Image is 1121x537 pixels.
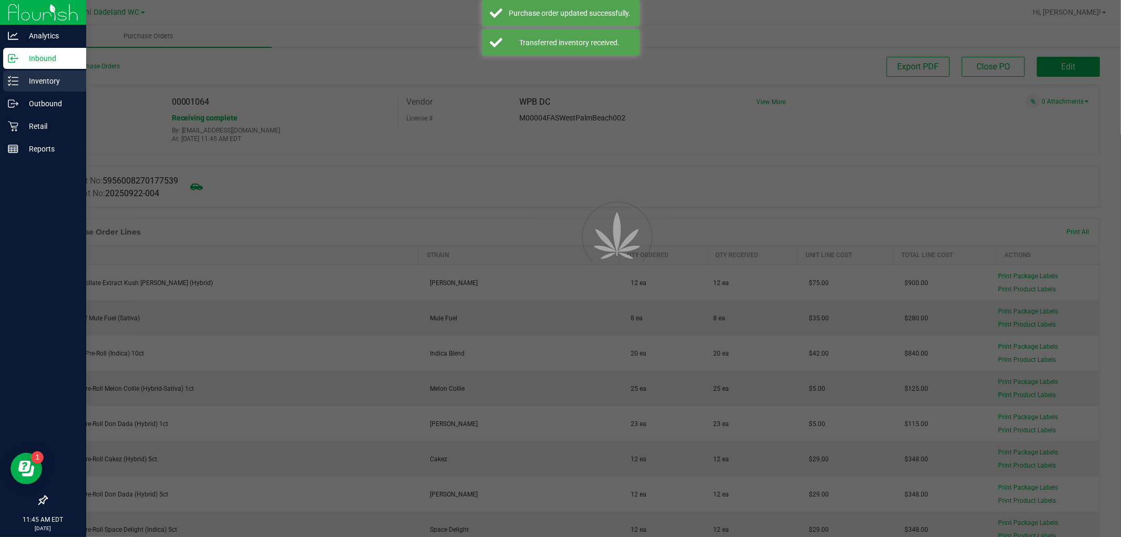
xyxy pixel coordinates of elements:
p: 11:45 AM EDT [5,515,81,524]
inline-svg: Outbound [8,98,18,109]
p: Retail [18,120,81,133]
p: Reports [18,143,81,155]
p: [DATE] [5,524,81,532]
iframe: Resource center unread badge [31,451,44,464]
p: Outbound [18,97,81,110]
inline-svg: Reports [8,144,18,154]
inline-svg: Retail [8,121,18,131]
p: Inventory [18,75,81,87]
inline-svg: Inbound [8,53,18,64]
inline-svg: Inventory [8,76,18,86]
iframe: Resource center [11,453,42,484]
div: Transferred inventory received. [508,37,632,48]
p: Analytics [18,29,81,42]
inline-svg: Analytics [8,31,18,41]
div: Purchase order updated successfully. [508,8,632,18]
p: Inbound [18,52,81,65]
